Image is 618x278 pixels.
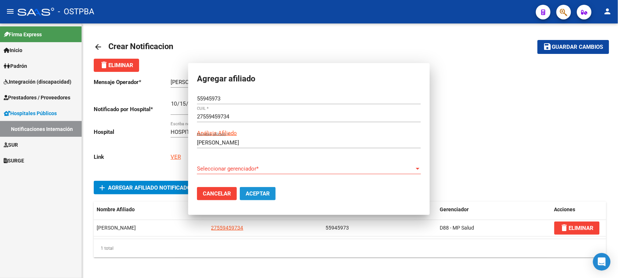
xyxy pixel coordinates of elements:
span: Gerenciador [440,206,469,212]
span: Firma Express [4,30,42,39]
span: Análisis Afiliado [197,130,237,136]
a: VER [171,154,181,160]
button: Aceptar [240,187,276,200]
span: D88 - MP Salud [440,225,474,231]
span: SUR [4,141,18,149]
div: Open Intercom Messenger [593,253,611,271]
span: Padrón [4,62,27,70]
span: Inicio [4,46,22,54]
span: Guardar cambios [552,44,603,51]
span: Nombre Afiliado [97,206,135,212]
p: Hospital [94,128,171,136]
span: SURGE [4,157,24,165]
span: Prestadores / Proveedores [4,94,70,102]
span: Hospitales Públicos [4,109,57,117]
div: 1 total [94,239,606,257]
datatable-header-cell: Acciones [551,202,606,217]
mat-icon: delete [560,223,569,232]
mat-icon: add [98,183,107,192]
span: ESPINOZA IZABELLA MAILEN [97,225,136,231]
span: 27559459734 [211,225,243,231]
span: Crear Notificacion [108,42,173,51]
mat-icon: delete [100,61,108,69]
span: Acciones [554,206,576,212]
span: Cancelar [203,190,231,197]
span: - OSTPBA [58,4,94,20]
span: Seleccionar gerenciador [197,165,414,172]
span: ELIMINAR [560,225,594,231]
datatable-header-cell: Nombre Afiliado [94,202,208,217]
mat-icon: save [543,42,552,51]
span: Eliminar [100,62,133,69]
mat-icon: menu [6,7,15,16]
span: 55945973 [325,225,349,231]
p: Mensaje Operador [94,78,171,86]
p: Notificado por Hospital [94,105,171,113]
span: Aceptar [246,190,270,197]
span: Integración (discapacidad) [4,78,71,86]
mat-icon: person [603,7,612,16]
datatable-header-cell: Gerenciador [437,202,552,217]
p: Link [94,153,171,161]
mat-icon: arrow_back [94,43,103,51]
span: Agregar Afiliado Notificado [108,184,191,191]
h2: Agregar afiliado [197,72,421,86]
button: Cancelar [197,187,237,200]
